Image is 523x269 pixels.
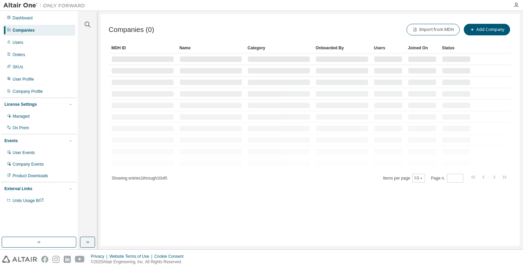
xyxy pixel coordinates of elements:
[374,43,402,53] div: Users
[13,173,48,179] div: Product Downloads
[154,254,187,259] div: Cookie Consent
[464,24,510,35] button: Add Company
[41,256,48,263] img: facebook.svg
[13,198,44,203] span: Units Usage BI
[13,15,33,21] div: Dashboard
[4,186,32,191] div: External Links
[179,43,242,53] div: Name
[383,174,425,183] span: Items per page
[3,2,89,9] img: Altair One
[75,256,85,263] img: youtube.svg
[13,77,34,82] div: User Profile
[13,89,43,94] div: Company Profile
[13,64,23,70] div: SKUs
[431,174,463,183] span: Page n.
[13,162,44,167] div: Company Events
[316,43,368,53] div: Onboarded By
[407,24,460,35] button: Import from MDH
[13,40,23,45] div: Users
[2,256,37,263] img: altair_logo.svg
[91,259,188,265] p: © 2025 Altair Engineering, Inc. All Rights Reserved.
[4,138,18,144] div: Events
[64,256,71,263] img: linkedin.svg
[112,176,167,181] span: Showing entries 1 through 10 of 0
[91,254,109,259] div: Privacy
[248,43,310,53] div: Category
[13,150,35,155] div: User Events
[13,114,30,119] div: Managed
[13,52,25,57] div: Orders
[13,28,35,33] div: Companies
[408,43,437,53] div: Joined On
[4,102,37,107] div: License Settings
[13,125,29,131] div: On Prem
[442,43,471,53] div: Status
[52,256,60,263] img: instagram.svg
[111,43,174,53] div: MDH ID
[414,175,423,181] button: 10
[109,26,154,34] span: Companies (0)
[109,254,154,259] div: Website Terms of Use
